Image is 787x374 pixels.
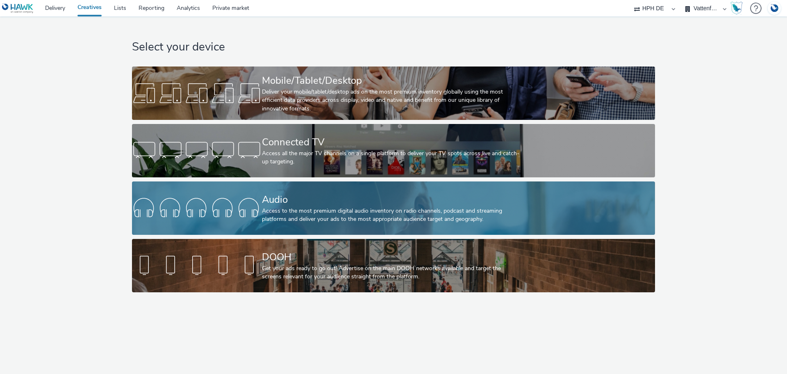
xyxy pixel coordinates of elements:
[132,239,655,292] a: DOOHGet your ads ready to go out! Advertise on the main DOOH networks available and target the sc...
[262,250,522,264] div: DOOH
[768,2,780,15] img: Account DE
[132,39,655,55] h1: Select your device
[262,193,522,207] div: Audio
[262,135,522,149] div: Connected TV
[730,2,746,15] a: Hawk Academy
[730,2,743,15] img: Hawk Academy
[262,149,522,166] div: Access all the major TV channels on a single platform to deliver your TV spots across live and ca...
[132,181,655,235] a: AudioAccess to the most premium digital audio inventory on radio channels, podcast and streaming ...
[2,3,34,14] img: undefined Logo
[262,73,522,88] div: Mobile/Tablet/Desktop
[132,67,655,120] a: Mobile/Tablet/DesktopDeliver your mobile/tablet/desktop ads on the most premium inventory globall...
[132,124,655,177] a: Connected TVAccess all the major TV channels on a single platform to deliver your TV spots across...
[262,88,522,113] div: Deliver your mobile/tablet/desktop ads on the most premium inventory globally using the most effi...
[262,207,522,224] div: Access to the most premium digital audio inventory on radio channels, podcast and streaming platf...
[262,264,522,281] div: Get your ads ready to go out! Advertise on the main DOOH networks available and target the screen...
